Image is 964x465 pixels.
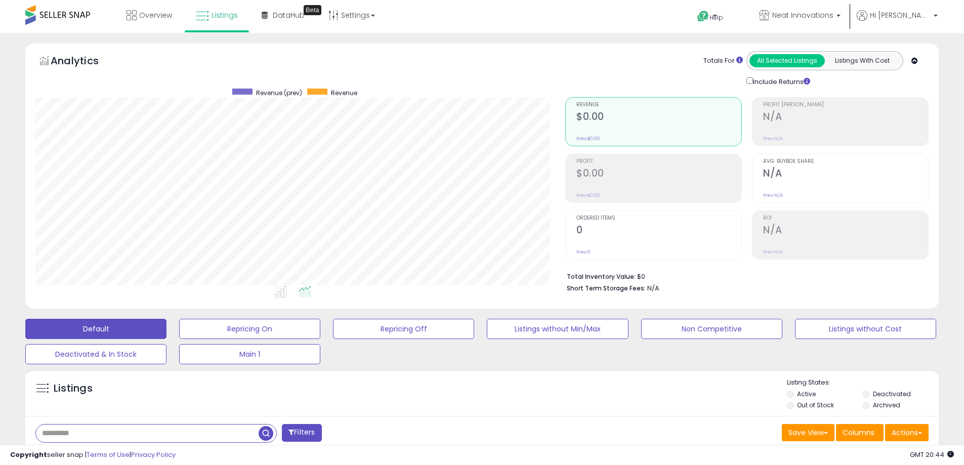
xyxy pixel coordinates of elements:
[910,450,954,459] span: 2025-10-7 20:44 GMT
[873,390,911,398] label: Deactivated
[763,167,928,181] h2: N/A
[697,10,709,23] i: Get Help
[576,167,741,181] h2: $0.00
[54,382,93,396] h5: Listings
[763,249,783,255] small: Prev: N/A
[787,378,939,388] p: Listing States:
[576,102,741,108] span: Revenue
[824,54,900,67] button: Listings With Cost
[703,56,743,66] div: Totals For
[333,319,474,339] button: Repricing Off
[763,102,928,108] span: Profit [PERSON_NAME]
[873,401,900,409] label: Archived
[843,428,874,438] span: Columns
[763,136,783,142] small: Prev: N/A
[576,159,741,164] span: Profit
[576,216,741,221] span: Ordered Items
[836,424,884,441] button: Columns
[763,111,928,124] h2: N/A
[256,89,302,97] span: Revenue (prev)
[709,13,723,22] span: Help
[576,249,591,255] small: Prev: 0
[273,10,305,20] span: DataHub
[282,424,321,442] button: Filters
[139,10,172,20] span: Overview
[487,319,628,339] button: Listings without Min/Max
[772,10,833,20] span: Neat Innovations
[763,192,783,198] small: Prev: N/A
[647,283,659,293] span: N/A
[25,344,166,364] button: Deactivated & In Stock
[763,216,928,221] span: ROI
[739,75,822,87] div: Include Returns
[857,10,938,33] a: Hi [PERSON_NAME]
[576,136,600,142] small: Prev: $0.00
[870,10,931,20] span: Hi [PERSON_NAME]
[885,424,929,441] button: Actions
[576,192,600,198] small: Prev: $0.00
[797,401,834,409] label: Out of Stock
[51,54,118,70] h5: Analytics
[25,319,166,339] button: Default
[763,159,928,164] span: Avg. Buybox Share
[763,224,928,238] h2: N/A
[331,89,357,97] span: Revenue
[131,450,176,459] a: Privacy Policy
[179,344,320,364] button: Main 1
[576,111,741,124] h2: $0.00
[212,10,238,20] span: Listings
[87,450,130,459] a: Terms of Use
[304,5,321,15] div: Tooltip anchor
[797,390,816,398] label: Active
[567,284,646,292] b: Short Term Storage Fees:
[795,319,936,339] button: Listings without Cost
[749,54,825,67] button: All Selected Listings
[782,424,834,441] button: Save View
[567,270,921,282] li: $0
[641,319,782,339] button: Non Competitive
[576,224,741,238] h2: 0
[567,272,636,281] b: Total Inventory Value:
[689,3,743,33] a: Help
[179,319,320,339] button: Repricing On
[10,450,47,459] strong: Copyright
[10,450,176,460] div: seller snap | |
